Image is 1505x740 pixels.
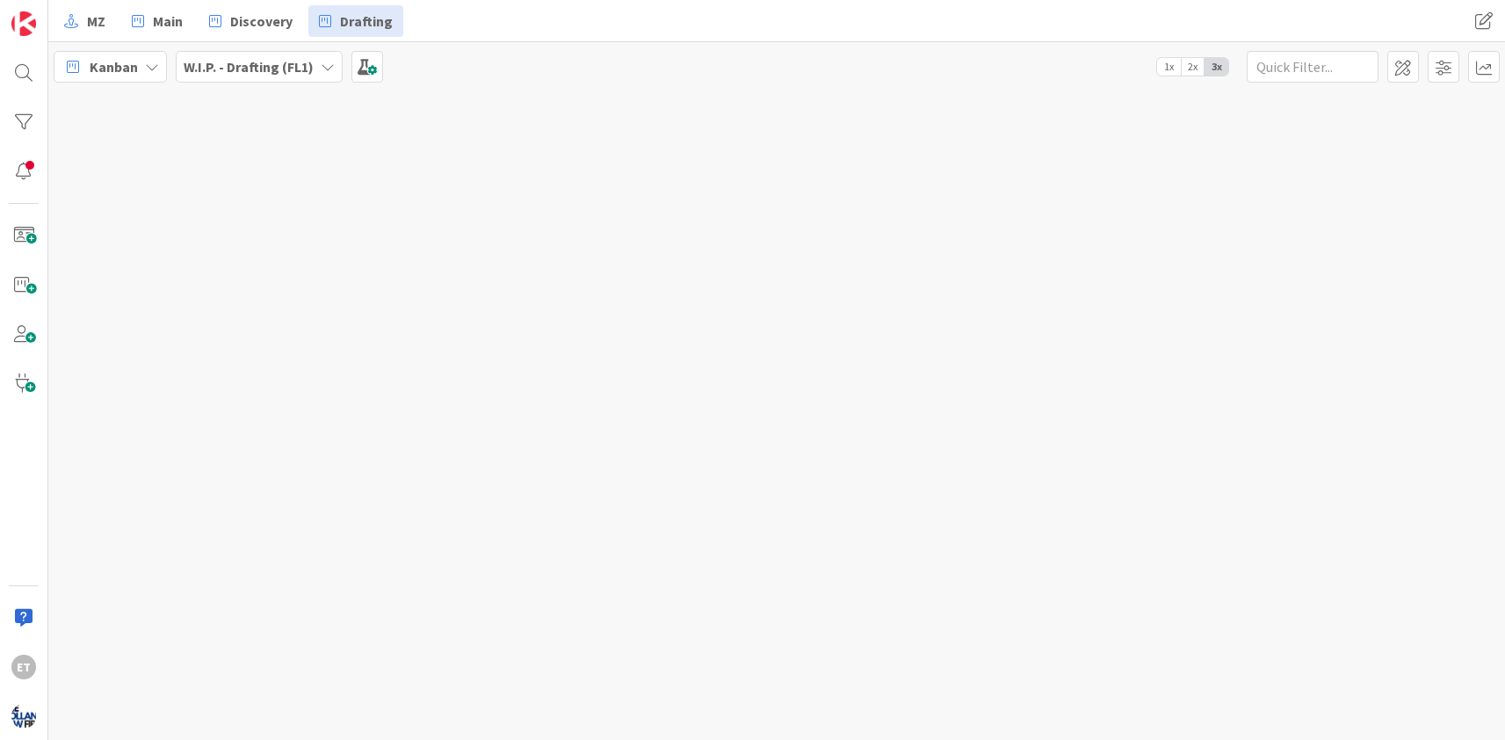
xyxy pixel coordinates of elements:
b: W.I.P. - Drafting (FL1) [184,58,314,76]
a: Drafting [308,5,403,37]
span: Kanban [90,56,138,77]
span: Main [153,11,183,32]
span: 1x [1157,58,1181,76]
a: Main [121,5,193,37]
a: MZ [54,5,116,37]
span: MZ [87,11,105,32]
div: ET [11,655,36,679]
span: 2x [1181,58,1205,76]
img: Visit kanbanzone.com [11,11,36,36]
span: Discovery [230,11,293,32]
a: Discovery [199,5,303,37]
span: 3x [1205,58,1228,76]
span: Drafting [340,11,393,32]
input: Quick Filter... [1247,51,1378,83]
img: avatar [11,704,36,729]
